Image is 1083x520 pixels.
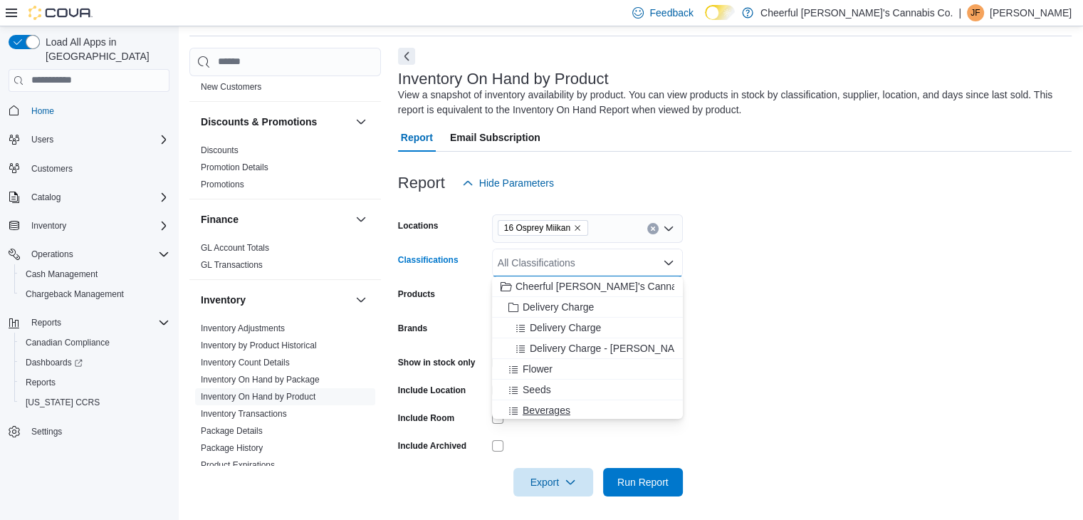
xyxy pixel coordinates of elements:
[201,392,315,402] a: Inventory On Hand by Product
[201,357,290,368] span: Inventory Count Details
[26,397,100,408] span: [US_STATE] CCRS
[26,189,66,206] button: Catalog
[492,297,683,318] button: Delivery Charge
[14,333,175,353] button: Canadian Compliance
[201,293,246,307] h3: Inventory
[201,426,263,436] a: Package Details
[523,403,570,417] span: Beverages
[647,223,659,234] button: Clear input
[352,291,370,308] button: Inventory
[705,20,706,21] span: Dark Mode
[398,220,439,232] label: Locations
[14,284,175,304] button: Chargeback Management
[523,383,551,397] span: Seeds
[201,391,315,402] span: Inventory On Hand by Product
[492,276,683,297] button: Cheerful [PERSON_NAME]'s Cannabis Co.
[3,158,175,179] button: Customers
[401,123,433,152] span: Report
[3,421,175,442] button: Settings
[189,142,381,199] div: Discounts & Promotions
[26,102,169,120] span: Home
[20,266,169,283] span: Cash Management
[26,337,110,348] span: Canadian Compliance
[201,212,239,227] h3: Finance
[201,460,275,470] a: Product Expirations
[9,95,169,479] nav: Complex example
[504,221,570,235] span: 16 Osprey Miikan
[14,373,175,392] button: Reports
[201,260,263,270] a: GL Transactions
[26,246,169,263] span: Operations
[31,192,61,203] span: Catalog
[201,409,287,419] a: Inventory Transactions
[970,4,980,21] span: JF
[14,264,175,284] button: Cash Management
[523,362,553,376] span: Flower
[201,323,285,334] span: Inventory Adjustments
[26,422,169,440] span: Settings
[31,426,62,437] span: Settings
[26,246,79,263] button: Operations
[456,169,560,197] button: Hide Parameters
[26,189,169,206] span: Catalog
[649,6,693,20] span: Feedback
[3,100,175,121] button: Home
[14,353,175,373] a: Dashboards
[398,440,466,452] label: Include Archived
[201,442,263,454] span: Package History
[398,412,454,424] label: Include Room
[201,243,269,253] a: GL Account Totals
[352,211,370,228] button: Finance
[26,131,59,148] button: Users
[398,88,1064,118] div: View a snapshot of inventory availability by product. You can view products in stock by classific...
[398,357,476,368] label: Show in stock only
[201,242,269,254] span: GL Account Totals
[201,115,350,129] button: Discounts & Promotions
[20,394,105,411] a: [US_STATE] CCRS
[492,400,683,421] button: Beverages
[26,269,98,280] span: Cash Management
[522,468,585,496] span: Export
[26,160,169,177] span: Customers
[398,175,445,192] h3: Report
[201,408,287,420] span: Inventory Transactions
[20,286,130,303] a: Chargeback Management
[492,359,683,380] button: Flower
[492,338,683,359] button: Delivery Charge - [PERSON_NAME][GEOGRAPHIC_DATA]
[498,220,588,236] span: 16 Osprey Miikan
[20,286,169,303] span: Chargeback Management
[201,443,263,453] a: Package History
[201,145,239,155] a: Discounts
[20,266,103,283] a: Cash Management
[201,374,320,385] span: Inventory On Hand by Package
[26,314,169,331] span: Reports
[201,180,244,189] a: Promotions
[26,423,68,440] a: Settings
[26,160,78,177] a: Customers
[398,288,435,300] label: Products
[20,334,115,351] a: Canadian Compliance
[663,223,674,234] button: Open list of options
[201,179,244,190] span: Promotions
[31,105,54,117] span: Home
[26,377,56,388] span: Reports
[398,385,466,396] label: Include Location
[31,134,53,145] span: Users
[3,216,175,236] button: Inventory
[26,357,83,368] span: Dashboards
[14,392,175,412] button: [US_STATE] CCRS
[201,358,290,368] a: Inventory Count Details
[3,187,175,207] button: Catalog
[31,317,61,328] span: Reports
[958,4,961,21] p: |
[479,176,554,190] span: Hide Parameters
[573,224,582,232] button: Remove 16 Osprey Miikan from selection in this group
[26,103,60,120] a: Home
[20,374,169,391] span: Reports
[201,425,263,437] span: Package Details
[523,300,594,314] span: Delivery Charge
[201,212,350,227] button: Finance
[967,4,984,21] div: Jason Fitzpatrick
[31,163,73,175] span: Customers
[20,354,169,371] span: Dashboards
